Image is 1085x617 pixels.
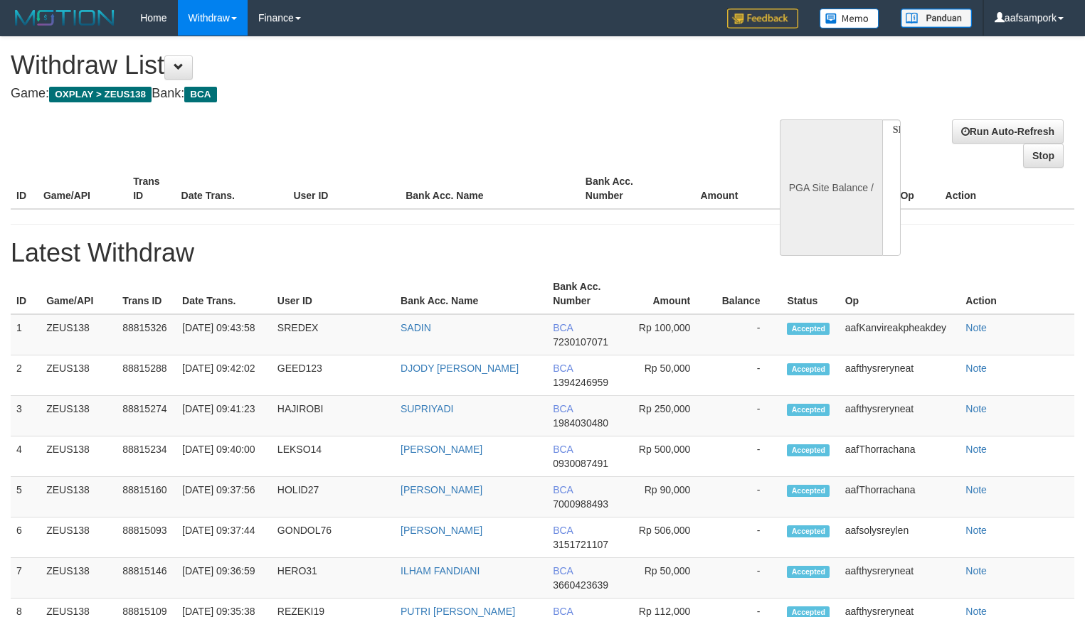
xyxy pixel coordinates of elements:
[272,477,395,517] td: HOLID27
[965,444,987,455] a: Note
[272,314,395,355] td: SREDEX
[547,274,623,314] th: Bank Acc. Number
[38,168,127,209] th: Game/API
[11,355,41,396] td: 2
[117,396,176,436] td: 88815274
[623,517,711,558] td: Rp 506,000
[117,436,176,477] td: 88815234
[41,274,117,314] th: Game/API
[623,477,711,517] td: Rp 90,000
[965,322,987,333] a: Note
[840,274,960,314] th: Op
[401,322,431,333] a: SADIN
[960,274,1074,314] th: Action
[787,566,830,578] span: Accepted
[840,314,960,355] td: aafKanvireakpheakdey
[787,323,830,335] span: Accepted
[840,436,960,477] td: aafThorrachana
[41,558,117,599] td: ZEUS138
[965,484,987,495] a: Note
[711,355,781,396] td: -
[820,9,879,28] img: Button%20Memo.svg
[840,517,960,558] td: aafsolysreylen
[623,558,711,599] td: Rp 50,000
[553,579,608,591] span: 3660423639
[894,168,939,209] th: Op
[727,9,798,28] img: Feedback.jpg
[840,396,960,436] td: aafthysreryneat
[553,498,608,510] span: 7000988493
[117,517,176,558] td: 88815093
[965,363,987,374] a: Note
[553,377,608,388] span: 1394246959
[41,355,117,396] td: ZEUS138
[553,363,573,374] span: BCA
[580,168,669,209] th: Bank Acc. Number
[965,525,987,536] a: Note
[901,9,972,28] img: panduan.png
[176,355,272,396] td: [DATE] 09:42:02
[401,565,480,576] a: ILHAM FANDIANI
[176,168,288,209] th: Date Trans.
[553,444,573,455] span: BCA
[787,444,830,456] span: Accepted
[965,403,987,414] a: Note
[11,314,41,355] td: 1
[840,558,960,599] td: aafthysreryneat
[623,355,711,396] td: Rp 50,000
[11,436,41,477] td: 4
[711,274,781,314] th: Balance
[623,396,711,436] td: Rp 250,000
[11,477,41,517] td: 5
[711,517,781,558] td: -
[287,168,400,209] th: User ID
[553,458,608,469] span: 0930087491
[401,484,482,495] a: [PERSON_NAME]
[41,436,117,477] td: ZEUS138
[780,119,882,256] div: PGA Site Balance /
[49,87,152,102] span: OXPLAY > ZEUS138
[117,355,176,396] td: 88815288
[176,436,272,477] td: [DATE] 09:40:00
[623,314,711,355] td: Rp 100,000
[401,363,519,374] a: DJODY [PERSON_NAME]
[840,355,960,396] td: aafthysreryneat
[781,274,839,314] th: Status
[401,444,482,455] a: [PERSON_NAME]
[117,477,176,517] td: 88815160
[840,477,960,517] td: aafThorrachana
[553,565,573,576] span: BCA
[11,517,41,558] td: 6
[623,274,711,314] th: Amount
[553,417,608,429] span: 1984030480
[669,168,759,209] th: Amount
[553,606,573,617] span: BCA
[787,404,830,416] span: Accepted
[11,396,41,436] td: 3
[711,314,781,355] td: -
[553,525,573,536] span: BCA
[272,274,395,314] th: User ID
[940,168,1074,209] th: Action
[787,525,830,537] span: Accepted
[176,396,272,436] td: [DATE] 09:41:23
[41,477,117,517] td: ZEUS138
[11,51,709,80] h1: Withdraw List
[759,168,842,209] th: Balance
[272,396,395,436] td: HAJIROBI
[623,436,711,477] td: Rp 500,000
[553,539,608,550] span: 3151721107
[787,485,830,497] span: Accepted
[176,274,272,314] th: Date Trans.
[272,517,395,558] td: GONDOL76
[395,274,547,314] th: Bank Acc. Name
[401,525,482,536] a: [PERSON_NAME]
[41,396,117,436] td: ZEUS138
[11,7,119,28] img: MOTION_logo.png
[11,239,1074,267] h1: Latest Withdraw
[117,314,176,355] td: 88815326
[176,314,272,355] td: [DATE] 09:43:58
[272,355,395,396] td: GEED123
[176,477,272,517] td: [DATE] 09:37:56
[711,396,781,436] td: -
